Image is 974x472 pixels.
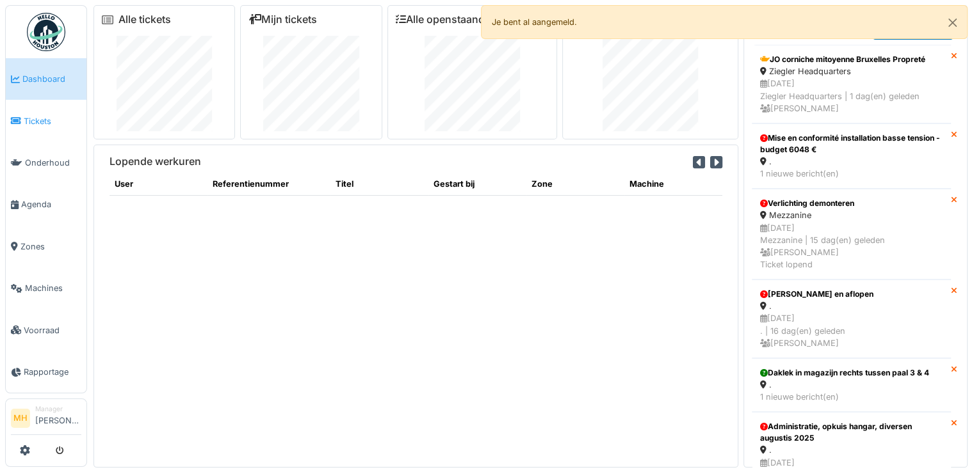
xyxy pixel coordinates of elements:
[248,13,317,26] a: Mijn tickets
[118,13,171,26] a: Alle tickets
[6,309,86,350] a: Voorraad
[35,404,81,432] li: [PERSON_NAME]
[760,379,943,391] div: .
[25,282,81,294] span: Machines
[110,155,201,168] h6: Lopende werkuren
[760,222,943,271] div: [DATE] Mezzanine | 15 dag(en) geleden [PERSON_NAME] Ticket lopend
[760,312,943,349] div: [DATE] . | 16 dag(en) geleden [PERSON_NAME]
[6,100,86,141] a: Tickets
[330,173,428,196] th: Titel
[20,240,81,253] span: Zones
[24,324,81,336] span: Voorraad
[35,404,81,414] div: Manager
[6,267,86,309] a: Machines
[760,65,943,77] div: Ziegler Headquarters
[22,73,81,85] span: Dashboard
[6,226,86,267] a: Zones
[938,6,967,40] button: Close
[760,77,943,114] div: [DATE] Ziegler Headquarters | 1 dag(en) geleden [PERSON_NAME]
[752,189,951,279] a: Verlichting demonteren Mezzanine [DATE]Mezzanine | 15 dag(en) geleden [PERSON_NAME]Ticket lopend
[760,421,943,444] div: Administratie, opkuis hangar, diversen augustis 2025
[25,157,81,169] span: Onderhoud
[115,179,133,189] span: translation missing: nl.shared.user
[11,409,30,428] li: MH
[207,173,330,196] th: Referentienummer
[752,358,951,412] a: Daklek in magazijn rechts tussen paal 3 & 4 . 1 nieuwe bericht(en)
[752,45,951,123] a: JO corniche mitoyenne Bruxelles Propreté Ziegler Headquarters [DATE]Ziegler Headquarters | 1 dag(...
[396,13,520,26] a: Alle openstaande taken
[760,209,943,221] div: Mezzanine
[760,132,943,155] div: Mise en conformité installation basse tension - budget 6048 €
[6,351,86,393] a: Rapportage
[24,115,81,127] span: Tickets
[760,168,943,180] div: 1 nieuwe bericht(en)
[428,173,526,196] th: Gestart bij
[481,5,968,39] div: Je bent al aangemeld.
[752,123,951,189] a: Mise en conformité installation basse tension - budget 6048 € . 1 nieuwe bericht(en)
[760,367,943,379] div: Daklek in magazijn rechts tussen paal 3 & 4
[6,142,86,184] a: Onderhoud
[752,279,951,358] a: [PERSON_NAME] en aflopen . [DATE]. | 16 dag(en) geleden [PERSON_NAME]
[11,404,81,435] a: MH Manager[PERSON_NAME]
[6,184,86,225] a: Agenda
[760,198,943,209] div: Verlichting demonteren
[760,300,943,312] div: .
[21,198,81,210] span: Agenda
[760,391,943,403] div: 1 nieuwe bericht(en)
[760,444,943,456] div: .
[24,366,81,378] span: Rapportage
[624,173,722,196] th: Machine
[760,155,943,168] div: .
[760,288,943,300] div: [PERSON_NAME] en aflopen
[27,13,65,51] img: Badge_color-CXgf-gQk.svg
[6,58,86,100] a: Dashboard
[526,173,624,196] th: Zone
[760,54,943,65] div: JO corniche mitoyenne Bruxelles Propreté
